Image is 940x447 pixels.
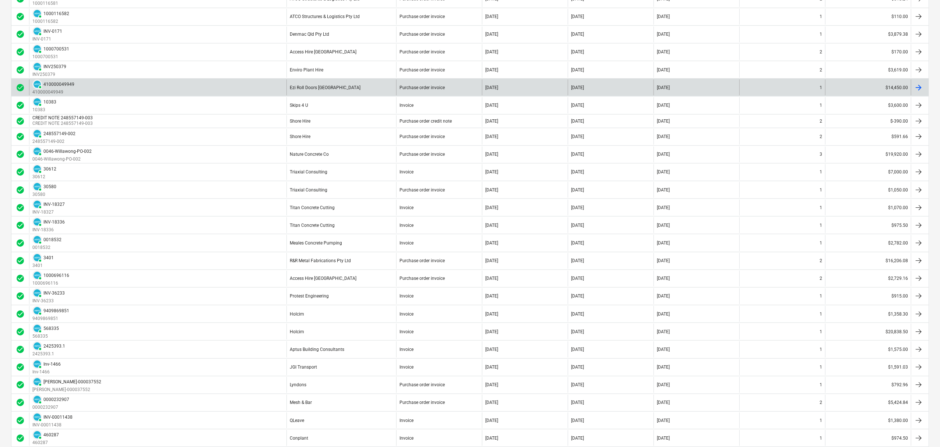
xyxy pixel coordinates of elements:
[399,329,413,334] div: Invoice
[43,29,62,34] div: INV-0171
[32,288,42,298] div: Invoice has been synced with Xero and its status is currently PAID
[290,67,323,73] div: Enviro Plant Hire
[820,85,822,90] div: 1
[825,129,911,145] div: $591.66
[571,169,584,175] div: [DATE]
[16,398,25,407] span: check_circle
[43,149,92,154] div: 0046-Willawong-PO-002
[16,150,25,159] span: check_circle
[32,97,42,107] div: Invoice has been synced with Xero and its status is currently PAID
[657,187,670,193] div: [DATE]
[16,310,25,318] div: Invoice was approved
[571,14,584,19] div: [DATE]
[399,382,445,387] div: Purchase order invoice
[571,347,584,352] div: [DATE]
[32,351,65,357] p: 2425393.1
[825,27,911,42] div: $3,879.38
[32,9,42,18] div: Invoice has been synced with Xero and its status is currently PAID
[820,382,822,387] div: 1
[43,184,56,189] div: 30580
[290,240,342,246] div: Meales Concrete Pumping
[16,327,25,336] span: check_circle
[571,103,584,108] div: [DATE]
[16,292,25,300] div: Invoice was approved
[43,166,56,172] div: 30612
[43,202,65,207] div: INV-18327
[16,221,25,230] div: Invoice was approved
[16,47,25,56] span: check_circle
[16,30,25,39] div: Invoice was approved
[825,200,911,215] div: $1,070.00
[657,276,670,281] div: [DATE]
[32,156,92,162] p: 0046-Willawong-PO-002
[16,186,25,194] span: check_circle
[16,380,25,389] div: Invoice was approved
[825,182,911,198] div: $1,050.00
[16,327,25,336] div: Invoice was approved
[657,119,670,124] div: [DATE]
[825,97,911,113] div: $3,600.00
[399,400,445,405] div: Purchase order invoice
[16,168,25,176] div: Invoice was approved
[16,363,25,372] div: Invoice was approved
[32,316,69,322] p: 9409869851
[820,67,822,73] div: 2
[485,169,498,175] div: [DATE]
[399,67,445,73] div: Purchase order invoice
[32,359,42,369] div: Invoice has been synced with Xero and its status is currently PAID
[820,293,822,299] div: 1
[16,221,25,230] span: check_circle
[43,291,65,296] div: INV-36233
[571,365,584,370] div: [DATE]
[43,99,56,105] div: 10383
[16,380,25,389] span: check_circle
[485,103,498,108] div: [DATE]
[485,365,498,370] div: [DATE]
[43,11,69,16] div: 1000116582
[32,271,42,280] div: Invoice has been synced with Xero and its status is currently PAID
[485,67,498,73] div: [DATE]
[485,119,498,124] div: [DATE]
[290,103,308,108] div: Skips 4 U
[43,82,74,87] div: 410000049949
[34,431,41,439] img: xero.svg
[34,45,41,53] img: xero.svg
[825,62,911,78] div: $3,619.00
[32,80,42,89] div: Invoice has been synced with Xero and its status is currently PAID
[571,134,584,139] div: [DATE]
[290,205,335,210] div: Titan Concrete Cutting
[290,329,304,334] div: Holcim
[290,347,344,352] div: Aptus Building Consultants
[485,223,498,228] div: [DATE]
[657,103,670,108] div: [DATE]
[34,325,41,332] img: xero.svg
[32,71,66,78] p: INV250379
[399,49,445,54] div: Purchase order invoice
[16,150,25,159] div: Invoice was approved
[399,103,413,108] div: Invoice
[16,203,25,212] div: Invoice was approved
[34,413,41,421] img: xero.svg
[16,12,25,21] span: check_circle
[16,274,25,283] div: Invoice was approved
[34,236,41,243] img: xero.svg
[485,312,498,317] div: [DATE]
[657,400,670,405] div: [DATE]
[825,288,911,304] div: $915.00
[34,360,41,368] img: xero.svg
[16,363,25,372] span: check_circle
[34,289,41,297] img: xero.svg
[43,308,69,313] div: 9409869851
[485,14,498,19] div: [DATE]
[16,83,25,92] span: check_circle
[16,168,25,176] span: check_circle
[485,258,498,263] div: [DATE]
[820,187,822,193] div: 1
[571,85,584,90] div: [DATE]
[16,83,25,92] div: Invoice was approved
[32,387,101,393] p: [PERSON_NAME]-000037552
[399,205,413,210] div: Invoice
[820,258,822,263] div: 2
[290,365,317,370] div: JGI Transport
[43,326,59,331] div: 568335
